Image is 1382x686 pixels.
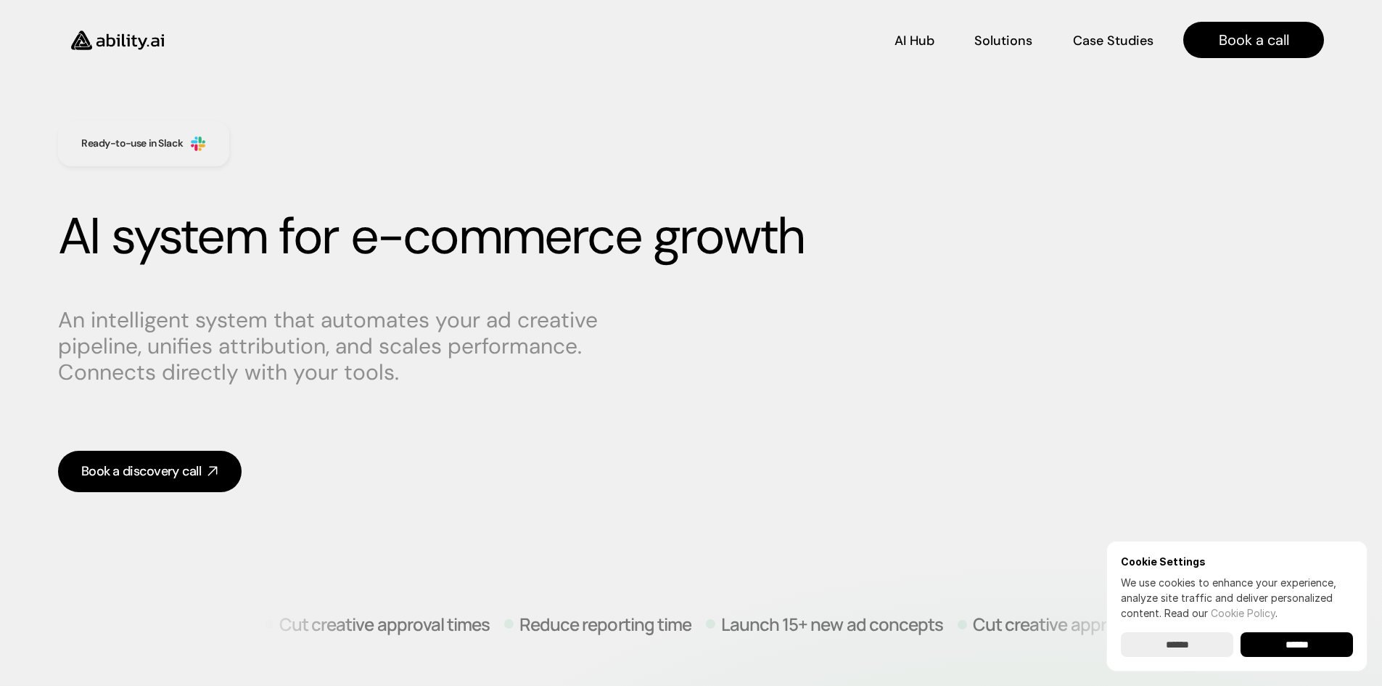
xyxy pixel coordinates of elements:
[1072,28,1154,53] a: Case Studies
[58,451,242,492] a: Book a discovery call
[894,32,934,50] p: AI Hub
[1183,22,1324,58] a: Book a call
[517,615,689,632] p: Reduce reporting time
[719,615,941,632] p: Launch 15+ new ad concepts
[974,28,1032,53] a: Solutions
[1211,607,1275,619] a: Cookie Policy
[894,28,934,53] a: AI Hub
[1121,575,1353,621] p: We use cookies to enhance your experience, analyze site traffic and deliver personalized content.
[971,615,1181,632] p: Cut creative approval times
[1121,555,1353,568] h6: Cookie Settings
[81,462,201,481] div: Book a discovery call
[81,136,183,151] h3: Ready-to-use in Slack
[58,307,609,385] p: An intelligent system that automates your ad creative pipeline, unifies attribution, and scales p...
[1073,32,1153,50] p: Case Studies
[58,206,1324,267] h1: AI system for e-commerce growth
[1219,30,1289,50] p: Book a call
[184,22,1324,58] nav: Main navigation
[974,32,1032,50] p: Solutions
[1164,607,1278,619] span: Read our .
[277,615,488,632] p: Cut creative approval times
